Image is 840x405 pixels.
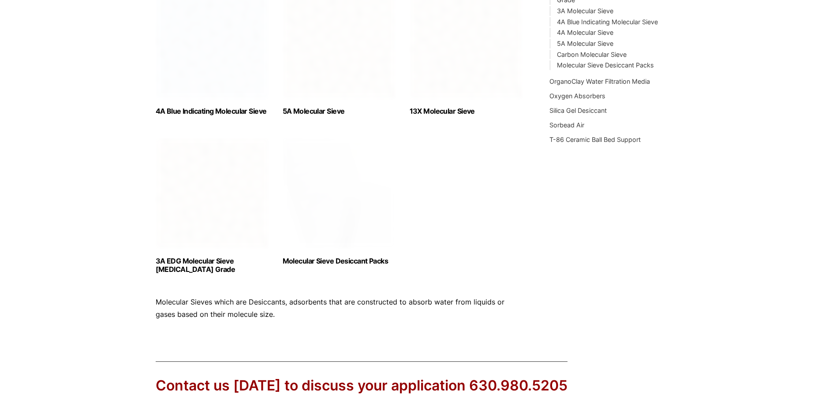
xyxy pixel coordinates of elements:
a: OrganoClay Water Filtration Media [549,78,650,85]
h2: 4A Blue Indicating Molecular Sieve [156,107,269,115]
a: Carbon Molecular Sieve [557,51,627,58]
h2: 5A Molecular Sieve [283,107,396,115]
a: 5A Molecular Sieve [557,40,613,47]
a: 3A Molecular Sieve [557,7,613,15]
a: 4A Blue Indicating Molecular Sieve [557,18,658,26]
a: 4A Molecular Sieve [557,29,613,36]
a: Sorbead Air [549,121,584,129]
h2: 13X Molecular Sieve [410,107,523,115]
h2: 3A EDG Molecular Sieve [MEDICAL_DATA] Grade [156,257,269,274]
h2: Molecular Sieve Desiccant Packs [283,257,396,265]
a: Visit product category Molecular Sieve Desiccant Packs [283,138,396,265]
a: Visit product category 3A EDG Molecular Sieve Ethanol Grade [156,138,269,274]
img: 3A EDG Molecular Sieve Ethanol Grade [156,138,269,248]
div: Contact us [DATE] to discuss your application 630.980.5205 [156,376,567,396]
a: Silica Gel Desiccant [549,107,607,114]
a: Molecular Sieve Desiccant Packs [557,61,654,69]
a: Oxygen Absorbers [549,92,605,100]
img: Molecular Sieve Desiccant Packs [283,138,396,248]
a: T-86 Ceramic Ball Bed Support [549,136,641,143]
p: Molecular Sieves which are Desiccants, adsorbents that are constructed to absorb water from liqui... [156,296,523,320]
